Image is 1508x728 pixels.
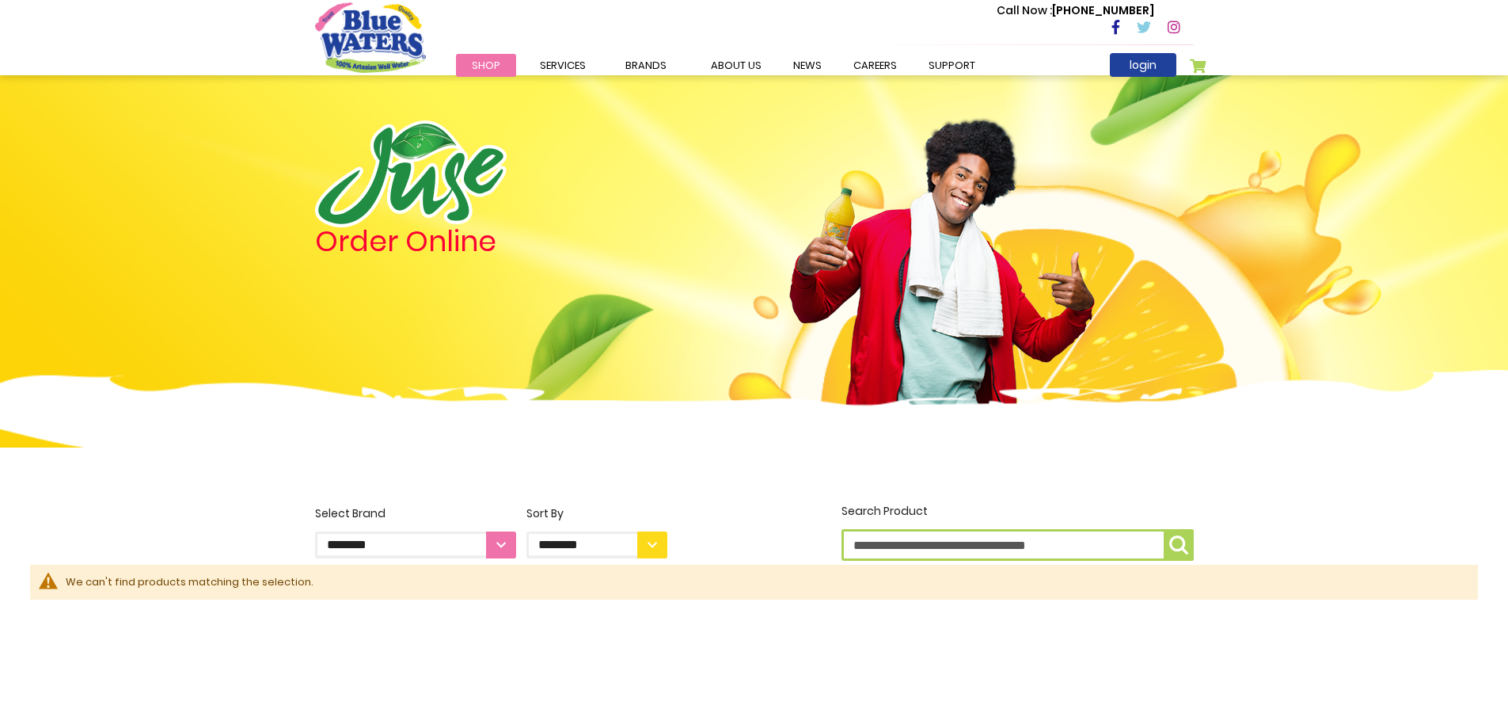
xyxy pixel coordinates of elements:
[526,532,667,558] select: Sort By
[1164,529,1194,561] button: Search Product
[841,503,1194,561] label: Search Product
[997,2,1154,19] p: [PHONE_NUMBER]
[315,2,426,72] a: store logo
[777,54,838,77] a: News
[315,505,516,558] label: Select Brand
[540,58,586,73] span: Services
[625,58,667,73] span: Brands
[315,227,667,256] h4: Order Online
[788,91,1096,430] img: man.png
[472,58,500,73] span: Shop
[841,529,1194,561] input: Search Product
[1169,536,1188,555] img: search-icon.png
[695,54,777,77] a: about us
[66,574,1462,590] div: We can't find products matching the selection.
[526,505,667,522] div: Sort By
[1110,53,1176,77] a: login
[997,2,1052,18] span: Call Now :
[315,532,516,558] select: Select Brand
[315,120,507,227] img: logo
[838,54,913,77] a: careers
[913,54,991,77] a: support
